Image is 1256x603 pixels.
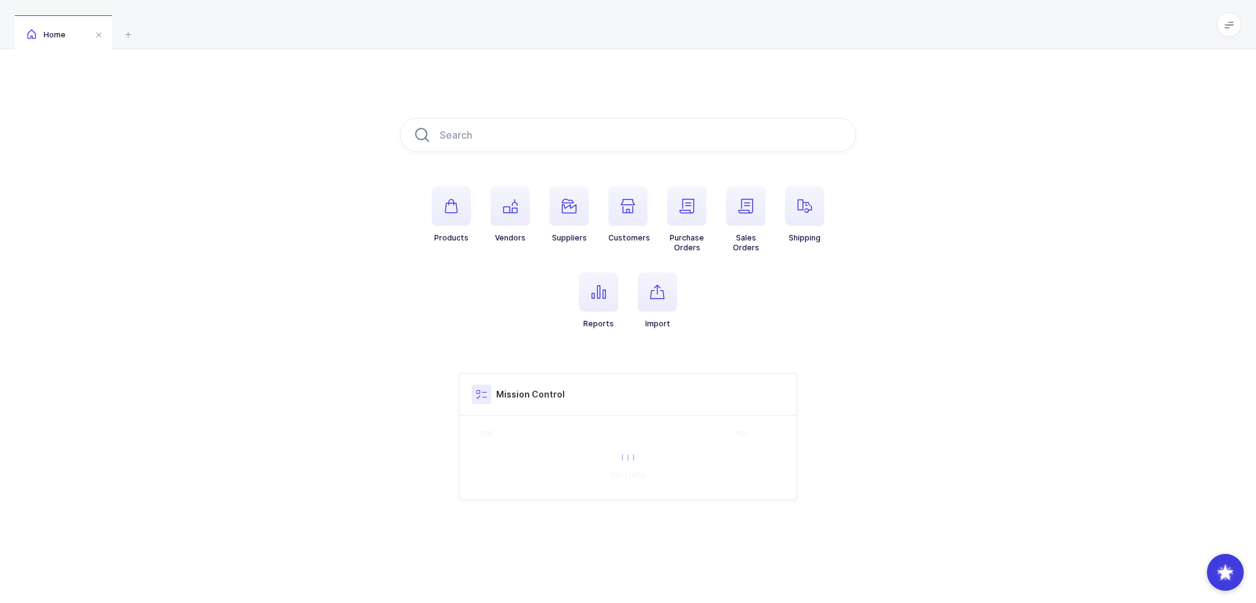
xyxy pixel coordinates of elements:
[432,186,471,243] button: Products
[579,272,618,329] button: Reports
[608,186,650,243] button: Customers
[638,272,677,329] button: Import
[27,30,66,39] span: Home
[549,186,589,243] button: Suppliers
[496,388,565,401] h3: Mission Control
[726,186,765,253] button: SalesOrders
[491,186,530,243] button: Vendors
[400,118,856,152] input: Search
[785,186,824,243] button: Shipping
[667,186,706,253] button: PurchaseOrders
